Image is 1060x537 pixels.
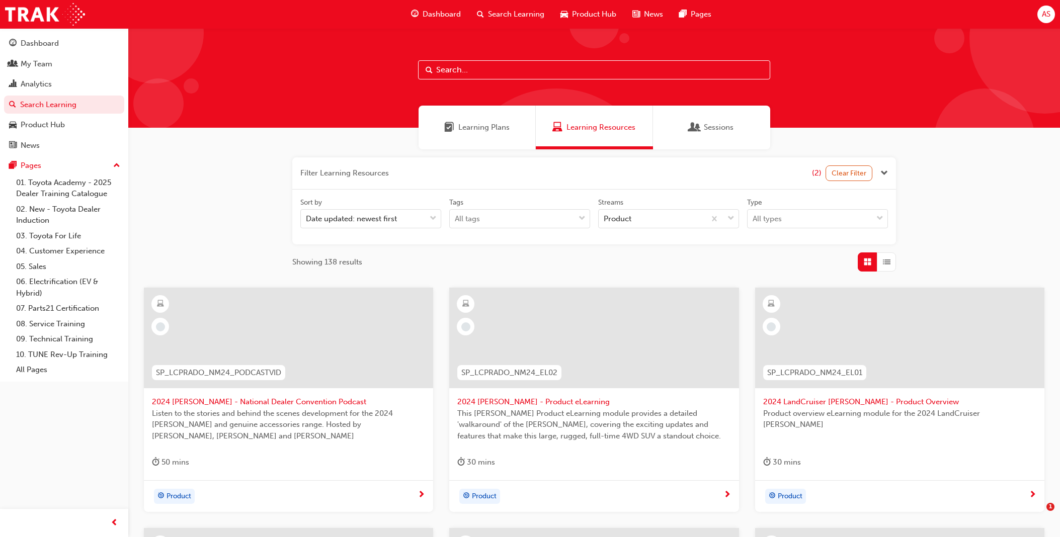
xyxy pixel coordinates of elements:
a: pages-iconPages [671,4,719,25]
span: learningResourceType_ELEARNING-icon [768,298,775,311]
span: duration-icon [763,456,771,469]
a: SP_LCPRADO_NM24_EL012024 LandCruiser [PERSON_NAME] - Product OverviewProduct overview eLearning m... [755,288,1044,512]
span: learningRecordVerb_NONE-icon [156,322,165,331]
a: 07. Parts21 Certification [12,301,124,316]
span: Product [472,491,497,502]
div: 30 mins [457,456,495,469]
span: down-icon [727,212,735,225]
span: next-icon [1029,491,1036,500]
button: AS [1037,6,1055,23]
div: News [21,140,40,151]
span: SP_LCPRADO_NM24_EL02 [461,367,557,379]
span: SP_LCPRADO_NM24_EL01 [767,367,862,379]
div: All tags [455,213,480,225]
span: down-icon [430,212,437,225]
a: News [4,136,124,155]
span: target-icon [463,490,470,503]
button: Clear Filter [826,165,873,181]
span: 2024 LandCruiser [PERSON_NAME] - Product Overview [763,396,1036,408]
div: Product [604,213,631,225]
span: Learning Resources [566,122,635,133]
span: Learning Plans [458,122,510,133]
a: SessionsSessions [653,106,770,149]
button: Close the filter [880,167,888,179]
span: 1 [1046,503,1054,511]
a: 02. New - Toyota Dealer Induction [12,202,124,228]
div: Type [747,198,762,208]
span: Sessions [690,122,700,133]
span: Product Hub [572,9,616,20]
div: Tags [449,198,463,208]
a: 05. Sales [12,259,124,275]
a: 01. Toyota Academy - 2025 Dealer Training Catalogue [12,175,124,202]
span: target-icon [769,490,776,503]
div: Dashboard [21,38,59,49]
a: Search Learning [4,96,124,114]
a: All Pages [12,362,124,378]
iframe: Intercom live chat [1026,503,1050,527]
span: This [PERSON_NAME] Product eLearning module provides a detailed 'walkaround' of the [PERSON_NAME]... [457,408,730,442]
div: 50 mins [152,456,189,469]
span: news-icon [632,8,640,21]
a: search-iconSearch Learning [469,4,552,25]
span: Showing 138 results [292,256,362,268]
button: DashboardMy TeamAnalyticsSearch LearningProduct HubNews [4,32,124,156]
span: Product overview eLearning module for the 2024 LandCruiser [PERSON_NAME] [763,408,1036,430]
a: car-iconProduct Hub [552,4,624,25]
div: Streams [598,198,623,208]
span: next-icon [723,491,731,500]
label: tagOptions [449,198,590,229]
span: learningResourceType_ELEARNING-icon [157,298,164,311]
input: Search... [418,60,770,79]
span: car-icon [9,121,17,130]
span: 2024 [PERSON_NAME] - Product eLearning [457,396,730,408]
span: AS [1042,9,1050,20]
div: Product Hub [21,119,65,131]
span: Pages [691,9,711,20]
img: Trak [5,3,85,26]
button: Pages [4,156,124,175]
span: duration-icon [152,456,159,469]
span: duration-icon [457,456,465,469]
div: Pages [21,160,41,171]
span: next-icon [418,491,425,500]
a: SP_LCPRADO_NM24_PODCASTVID2024 [PERSON_NAME] - National Dealer Convention PodcastListen to the st... [144,288,433,512]
span: Learning Resources [552,122,562,133]
a: Dashboard [4,34,124,53]
span: Dashboard [423,9,461,20]
div: All types [753,213,782,225]
a: My Team [4,55,124,73]
div: My Team [21,58,52,70]
a: 08. Service Training [12,316,124,332]
span: search-icon [9,101,16,110]
span: prev-icon [111,517,118,529]
a: 10. TUNE Rev-Up Training [12,347,124,363]
a: SP_LCPRADO_NM24_EL022024 [PERSON_NAME] - Product eLearningThis [PERSON_NAME] Product eLearning mo... [449,288,739,512]
span: target-icon [157,490,165,503]
div: Date updated: newest first [306,213,397,225]
span: Search Learning [488,9,544,20]
span: 2024 [PERSON_NAME] - National Dealer Convention Podcast [152,396,425,408]
span: search-icon [477,8,484,21]
span: down-icon [876,212,883,225]
div: Analytics [21,78,52,90]
span: Sessions [704,122,733,133]
span: learningRecordVerb_NONE-icon [767,322,776,331]
span: Grid [864,256,871,268]
span: pages-icon [679,8,687,21]
a: news-iconNews [624,4,671,25]
div: Sort by [300,198,322,208]
span: guage-icon [411,8,419,21]
span: down-icon [579,212,586,225]
span: car-icon [560,8,568,21]
a: 09. Technical Training [12,331,124,347]
a: Learning PlansLearning Plans [419,106,536,149]
a: 03. Toyota For Life [12,228,124,244]
span: chart-icon [9,80,17,89]
a: 06. Electrification (EV & Hybrid) [12,274,124,301]
span: guage-icon [9,39,17,48]
a: 04. Customer Experience [12,243,124,259]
